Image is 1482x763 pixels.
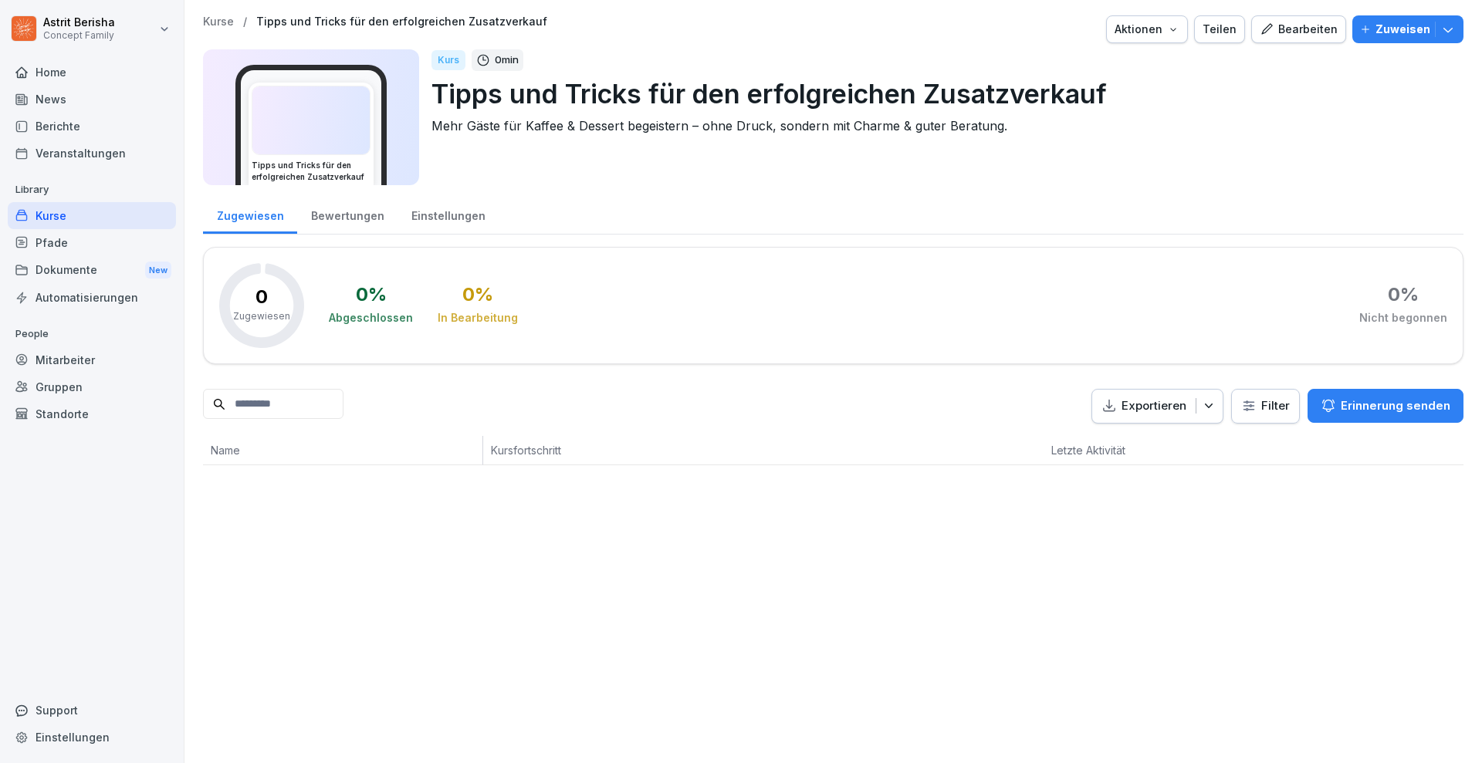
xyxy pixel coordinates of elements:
[8,113,176,140] a: Berichte
[1308,389,1463,423] button: Erinnerung senden
[491,442,826,458] p: Kursfortschritt
[1091,389,1223,424] button: Exportieren
[8,400,176,427] a: Standorte
[8,724,176,751] a: Einstellungen
[398,194,499,234] a: Einstellungen
[211,442,475,458] p: Name
[233,309,290,323] p: Zugewiesen
[8,322,176,346] p: People
[1194,15,1245,43] button: Teilen
[1251,15,1346,43] button: Bearbeiten
[8,177,176,202] p: Library
[8,697,176,724] div: Support
[8,59,176,86] a: Home
[438,310,518,326] div: In Bearbeitung
[462,285,493,304] div: 0 %
[252,160,370,183] h3: Tipps und Tricks für den erfolgreichen Zusatzverkauf
[297,194,398,234] a: Bewertungen
[203,15,234,29] a: Kurse
[1106,15,1188,43] button: Aktionen
[1388,285,1419,304] div: 0 %
[431,116,1451,135] p: Mehr Gäste für Kaffee & Dessert begeistern – ohne Druck, sondern mit Charme & guter Beratung.
[1203,21,1237,38] div: Teilen
[1241,398,1290,414] div: Filter
[1352,15,1463,43] button: Zuweisen
[431,74,1451,113] p: Tipps und Tricks für den erfolgreichen Zusatzverkauf
[8,140,176,167] a: Veranstaltungen
[8,373,176,400] a: Gruppen
[43,16,115,29] p: Astrit Berisha
[8,284,176,311] a: Automatisierungen
[203,194,297,234] a: Zugewiesen
[8,346,176,373] a: Mitarbeiter
[8,202,176,229] a: Kurse
[495,52,519,68] p: 0 min
[8,229,176,256] a: Pfade
[8,256,176,285] a: DokumenteNew
[1122,397,1186,415] p: Exportieren
[8,256,176,285] div: Dokumente
[1375,21,1430,38] p: Zuweisen
[43,30,115,41] p: Concept Family
[1115,21,1179,38] div: Aktionen
[1232,390,1299,423] button: Filter
[1260,21,1338,38] div: Bearbeiten
[243,15,247,29] p: /
[1359,310,1447,326] div: Nicht begonnen
[1051,442,1211,458] p: Letzte Aktivität
[145,262,171,279] div: New
[356,285,387,304] div: 0 %
[255,288,268,306] p: 0
[431,50,465,70] div: Kurs
[8,86,176,113] a: News
[329,310,413,326] div: Abgeschlossen
[256,15,547,29] a: Tipps und Tricks für den erfolgreichen Zusatzverkauf
[1341,397,1450,414] p: Erinnerung senden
